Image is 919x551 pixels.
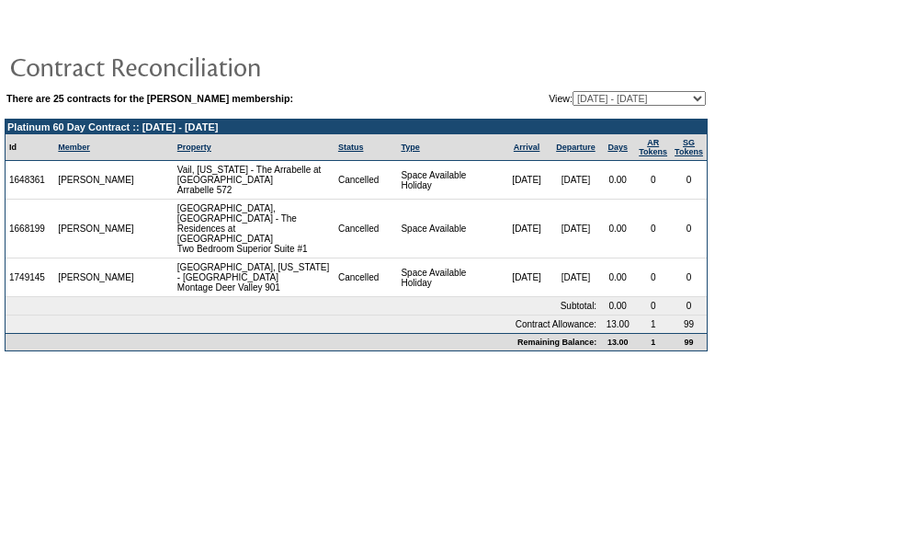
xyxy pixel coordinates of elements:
[397,161,502,200] td: Space Available Holiday
[514,143,540,152] a: Arrival
[551,161,600,200] td: [DATE]
[551,258,600,297] td: [DATE]
[174,161,335,200] td: Vail, [US_STATE] - The Arrabelle at [GEOGRAPHIC_DATA] Arrabelle 572
[6,297,600,316] td: Subtotal:
[671,161,707,200] td: 0
[6,120,707,134] td: Platinum 60 Day Contract :: [DATE] - [DATE]
[600,333,635,350] td: 13.00
[556,143,596,152] a: Departure
[635,200,671,258] td: 0
[58,143,90,152] a: Member
[174,258,335,297] td: [GEOGRAPHIC_DATA], [US_STATE] - [GEOGRAPHIC_DATA] Montage Deer Valley 901
[600,258,635,297] td: 0.00
[600,316,635,333] td: 13.00
[54,161,139,200] td: [PERSON_NAME]
[675,138,703,156] a: SGTokens
[502,200,550,258] td: [DATE]
[671,200,707,258] td: 0
[54,258,139,297] td: [PERSON_NAME]
[6,333,600,350] td: Remaining Balance:
[671,258,707,297] td: 0
[54,200,139,258] td: [PERSON_NAME]
[600,200,635,258] td: 0.00
[335,200,398,258] td: Cancelled
[6,316,600,333] td: Contract Allowance:
[671,297,707,316] td: 0
[502,258,550,297] td: [DATE]
[502,161,550,200] td: [DATE]
[607,143,628,152] a: Days
[174,200,335,258] td: [GEOGRAPHIC_DATA], [GEOGRAPHIC_DATA] - The Residences at [GEOGRAPHIC_DATA] Two Bedroom Superior S...
[600,297,635,316] td: 0.00
[671,333,707,350] td: 99
[6,258,54,297] td: 1749145
[335,258,398,297] td: Cancelled
[635,297,671,316] td: 0
[671,316,707,333] td: 99
[9,48,377,85] img: pgTtlContractReconciliation.gif
[6,134,54,161] td: Id
[551,200,600,258] td: [DATE]
[177,143,211,152] a: Property
[635,333,671,350] td: 1
[639,138,667,156] a: ARTokens
[600,161,635,200] td: 0.00
[335,161,398,200] td: Cancelled
[397,258,502,297] td: Space Available Holiday
[397,200,502,258] td: Space Available
[635,161,671,200] td: 0
[401,143,419,152] a: Type
[635,316,671,333] td: 1
[6,93,293,104] b: There are 25 contracts for the [PERSON_NAME] membership:
[635,258,671,297] td: 0
[6,200,54,258] td: 1668199
[338,143,364,152] a: Status
[459,91,706,106] td: View:
[6,161,54,200] td: 1648361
